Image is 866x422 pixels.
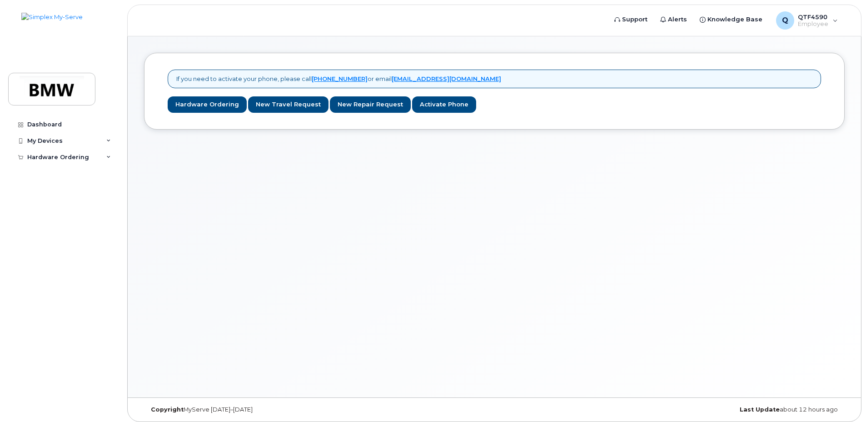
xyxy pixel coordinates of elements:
[151,406,184,413] strong: Copyright
[392,75,501,82] a: [EMAIL_ADDRESS][DOMAIN_NAME]
[176,75,501,83] p: If you need to activate your phone, please call or email
[312,75,368,82] a: [PHONE_NUMBER]
[168,96,247,113] a: Hardware Ordering
[248,96,328,113] a: New Travel Request
[330,96,411,113] a: New Repair Request
[611,406,845,413] div: about 12 hours ago
[740,406,780,413] strong: Last Update
[144,406,378,413] div: MyServe [DATE]–[DATE]
[412,96,476,113] a: Activate Phone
